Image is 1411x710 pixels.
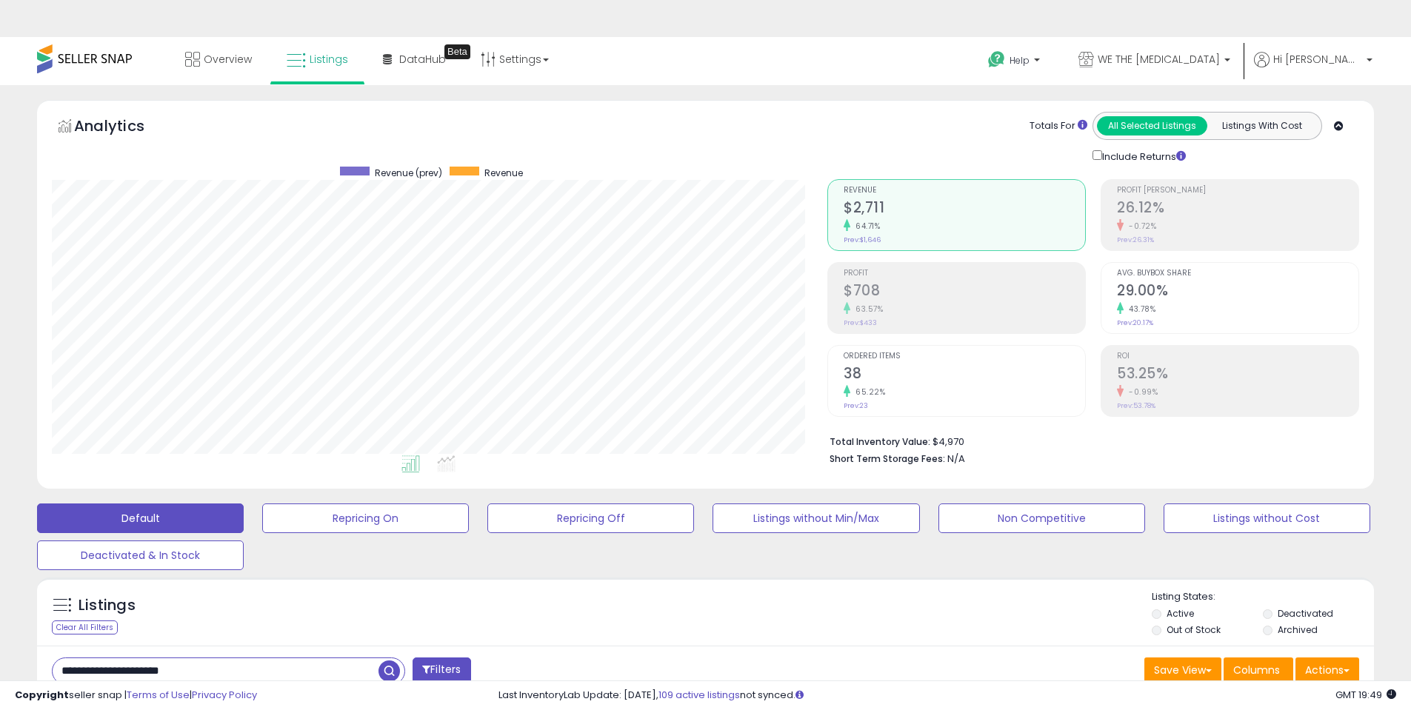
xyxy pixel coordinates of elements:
[987,50,1006,69] i: Get Help
[1273,52,1362,67] span: Hi [PERSON_NAME]
[1295,657,1359,683] button: Actions
[1152,590,1374,604] p: Listing States:
[484,167,523,179] span: Revenue
[713,503,919,533] button: Listings without Min/Max
[15,688,69,702] strong: Copyright
[276,37,359,81] a: Listings
[830,435,930,448] b: Total Inventory Value:
[375,167,442,179] span: Revenue (prev)
[1067,37,1241,85] a: WE THE [MEDICAL_DATA]
[413,657,470,683] button: Filters
[1254,52,1372,85] a: Hi [PERSON_NAME]
[498,689,1396,703] div: Last InventoryLab Update: [DATE], not synced.
[487,503,694,533] button: Repricing Off
[37,540,244,570] button: Deactivated & In Stock
[1117,318,1153,327] small: Prev: 20.17%
[844,318,877,327] small: Prev: $433
[127,688,190,702] a: Terms of Use
[204,52,252,67] span: Overview
[844,401,868,410] small: Prev: 23
[1097,116,1207,135] button: All Selected Listings
[1030,119,1087,133] div: Totals For
[850,304,883,315] small: 63.57%
[1010,54,1030,67] span: Help
[1124,221,1156,232] small: -0.72%
[1164,503,1370,533] button: Listings without Cost
[844,199,1085,219] h2: $2,711
[15,689,257,703] div: seller snap | |
[1224,657,1293,683] button: Columns
[1117,401,1155,410] small: Prev: 53.78%
[1117,235,1154,244] small: Prev: 26.31%
[1167,623,1221,636] label: Out of Stock
[844,187,1085,195] span: Revenue
[1098,52,1220,67] span: WE THE [MEDICAL_DATA]
[830,432,1348,449] li: $4,970
[850,221,880,232] small: 64.71%
[1167,607,1194,620] label: Active
[174,37,263,81] a: Overview
[1233,663,1280,677] span: Columns
[1117,282,1358,302] h2: 29.00%
[1278,607,1333,620] label: Deactivated
[830,452,945,465] b: Short Term Storage Fees:
[844,282,1085,302] h2: $708
[976,39,1055,85] a: Help
[938,503,1145,533] button: Non Competitive
[1278,623,1318,636] label: Archived
[844,235,881,244] small: Prev: $1,646
[850,386,885,398] small: 65.22%
[74,115,173,140] h5: Analytics
[947,452,965,466] span: N/A
[52,620,118,634] div: Clear All Filters
[844,365,1085,385] h2: 38
[399,52,446,67] span: DataHub
[79,595,136,616] h5: Listings
[1207,116,1317,135] button: Listings With Cost
[1117,269,1358,278] span: Avg. Buybox Share
[1117,365,1358,385] h2: 53.25%
[1081,147,1204,164] div: Include Returns
[192,688,257,702] a: Privacy Policy
[1144,657,1221,683] button: Save View
[262,503,469,533] button: Repricing On
[844,269,1085,278] span: Profit
[310,52,348,67] span: Listings
[470,37,560,81] a: Settings
[1124,304,1155,315] small: 43.78%
[1124,386,1158,398] small: -0.99%
[844,352,1085,361] span: Ordered Items
[1335,688,1396,702] span: 2025-10-8 19:49 GMT
[37,503,244,533] button: Default
[1117,199,1358,219] h2: 26.12%
[658,688,740,702] a: 109 active listings
[444,44,470,59] div: Tooltip anchor
[1117,187,1358,195] span: Profit [PERSON_NAME]
[372,37,457,81] a: DataHub
[1117,352,1358,361] span: ROI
